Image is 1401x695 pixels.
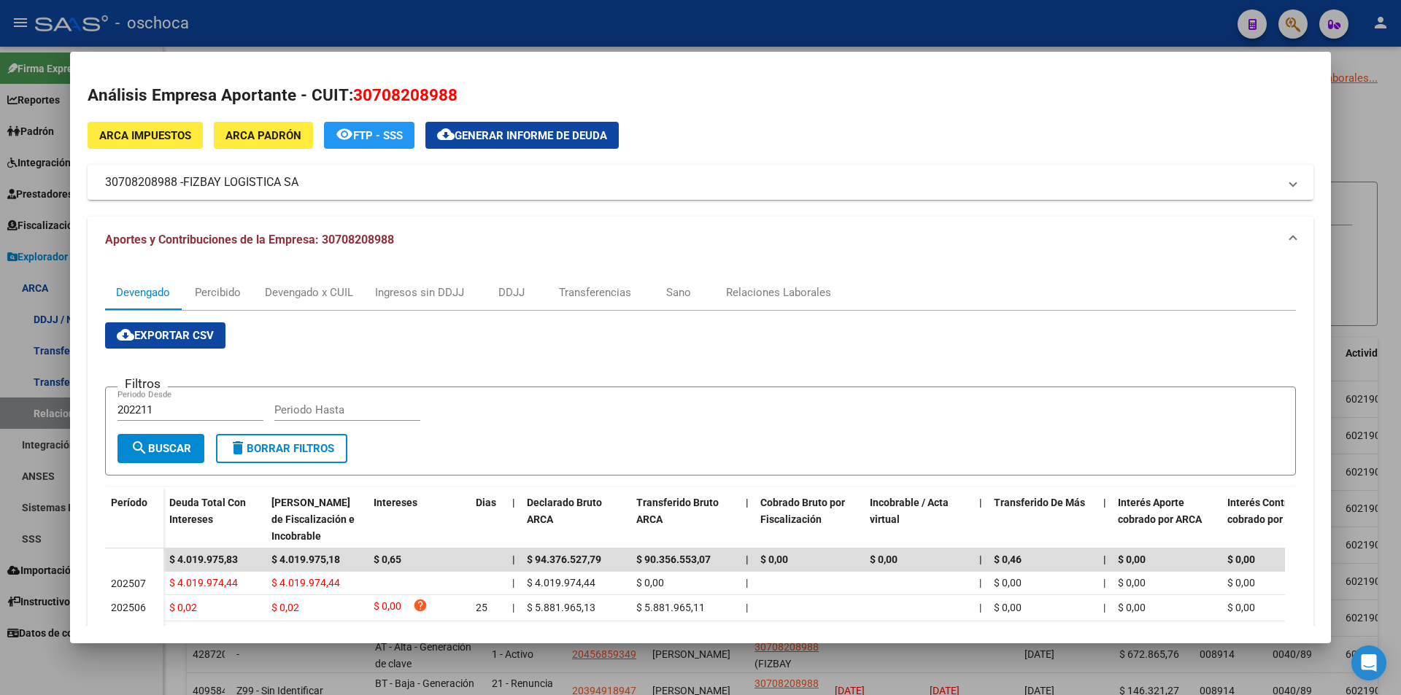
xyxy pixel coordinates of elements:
span: Buscar [131,442,191,455]
span: 202506 [111,602,146,613]
span: $ 5.881.965,13 [527,602,595,613]
datatable-header-cell: | [740,487,754,551]
div: DDJJ [498,284,525,300]
mat-expansion-panel-header: 30708208988 -FIZBAY LOGISTICA SA [88,165,1313,200]
span: Intereses [374,497,417,508]
span: | [1103,577,1105,589]
span: Borrar Filtros [229,442,334,455]
span: $ 0,00 [374,598,401,618]
span: $ 0,02 [271,602,299,613]
datatable-header-cell: Período [105,487,163,548]
i: help [413,598,428,613]
span: Generar informe de deuda [455,129,607,142]
span: | [979,554,982,565]
button: Generar informe de deuda [425,122,619,149]
datatable-header-cell: Transferido Bruto ARCA [630,487,740,551]
span: 202507 [111,578,146,589]
span: | [746,602,748,613]
span: Dias [476,497,496,508]
span: $ 5.881.965,11 [636,602,705,613]
mat-icon: cloud_download [437,125,455,143]
div: Percibido [195,284,241,300]
datatable-header-cell: | [973,487,988,551]
span: $ 4.019.975,18 [271,554,340,565]
span: Transferido Bruto ARCA [636,497,719,525]
span: Cobrado Bruto por Fiscalización [760,497,845,525]
datatable-header-cell: Interés Aporte cobrado por ARCA [1112,487,1221,551]
span: | [1103,554,1106,565]
mat-expansion-panel-header: Aportes y Contribuciones de la Empresa: 30708208988 [88,217,1313,263]
span: FIZBAY LOGISTICA SA [183,174,298,191]
span: $ 0,00 [1118,602,1146,613]
span: Interés Contribución cobrado por ARCA [1227,497,1322,525]
h2: Análisis Empresa Aportante - CUIT: [88,83,1313,108]
span: $ 0,65 [374,554,401,565]
span: | [512,554,515,565]
span: $ 0,00 [1227,554,1255,565]
datatable-header-cell: Intereses [368,487,470,551]
mat-icon: remove_red_eye [336,125,353,143]
datatable-header-cell: Transferido De Más [988,487,1097,551]
div: Devengado [116,284,170,300]
span: $ 0,46 [994,554,1022,565]
span: $ 0,00 [994,577,1022,589]
span: ARCA Padrón [225,129,301,142]
span: $ 0,00 [1227,602,1255,613]
span: FTP - SSS [353,129,403,142]
div: Transferencias [559,284,631,300]
button: Buscar [117,434,204,463]
div: Devengado x CUIL [265,284,353,300]
span: $ 0,02 [169,602,197,613]
div: Sano [666,284,691,300]
button: FTP - SSS [324,122,414,149]
span: | [746,577,748,589]
span: | [1103,497,1106,508]
span: Período [111,497,147,508]
button: Borrar Filtros [216,434,347,463]
span: $ 4.019.975,83 [169,554,238,565]
mat-icon: cloud_download [117,326,134,343]
span: Transferido De Más [994,497,1085,508]
span: $ 4.019.974,44 [169,577,238,589]
button: Exportar CSV [105,322,225,349]
span: $ 94.376.527,79 [527,554,601,565]
datatable-header-cell: Interés Contribución cobrado por ARCA [1221,487,1331,551]
span: $ 0,00 [870,554,898,565]
div: Ingresos sin DDJJ [375,284,464,300]
button: ARCA Padrón [214,122,313,149]
span: ARCA Impuestos [99,129,191,142]
span: $ 0,00 [760,554,788,565]
span: $ 0,00 [1227,577,1255,589]
span: $ 4.019.974,44 [527,577,595,589]
datatable-header-cell: Dias [470,487,506,551]
div: Relaciones Laborales [726,284,831,300]
span: Aportes y Contribuciones de la Empresa: 30708208988 [105,233,394,246]
datatable-header-cell: Cobrado Bruto por Fiscalización [754,487,864,551]
datatable-header-cell: Declarado Bruto ARCA [521,487,630,551]
datatable-header-cell: Deuda Total Con Intereses [163,487,266,551]
mat-panel-title: 30708208988 - [105,174,1278,191]
span: 30708208988 [353,85,458,104]
datatable-header-cell: Incobrable / Acta virtual [864,487,973,551]
datatable-header-cell: | [506,487,521,551]
span: Incobrable / Acta virtual [870,497,949,525]
span: Exportar CSV [117,329,214,342]
span: | [512,602,514,613]
span: Interés Aporte cobrado por ARCA [1118,497,1202,525]
span: | [979,577,981,589]
mat-icon: delete [229,439,247,457]
div: Open Intercom Messenger [1351,645,1386,680]
span: [PERSON_NAME] de Fiscalización e Incobrable [271,497,355,542]
span: Deuda Total Con Intereses [169,497,246,525]
span: $ 90.356.553,07 [636,554,711,565]
datatable-header-cell: | [1097,487,1112,551]
span: | [512,497,515,508]
h3: Filtros [117,376,168,392]
span: | [979,602,981,613]
span: | [979,497,982,508]
span: $ 0,00 [1118,577,1146,589]
span: | [512,577,514,589]
span: $ 0,00 [994,602,1022,613]
span: 25 [476,602,487,613]
span: $ 0,00 [636,577,664,589]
